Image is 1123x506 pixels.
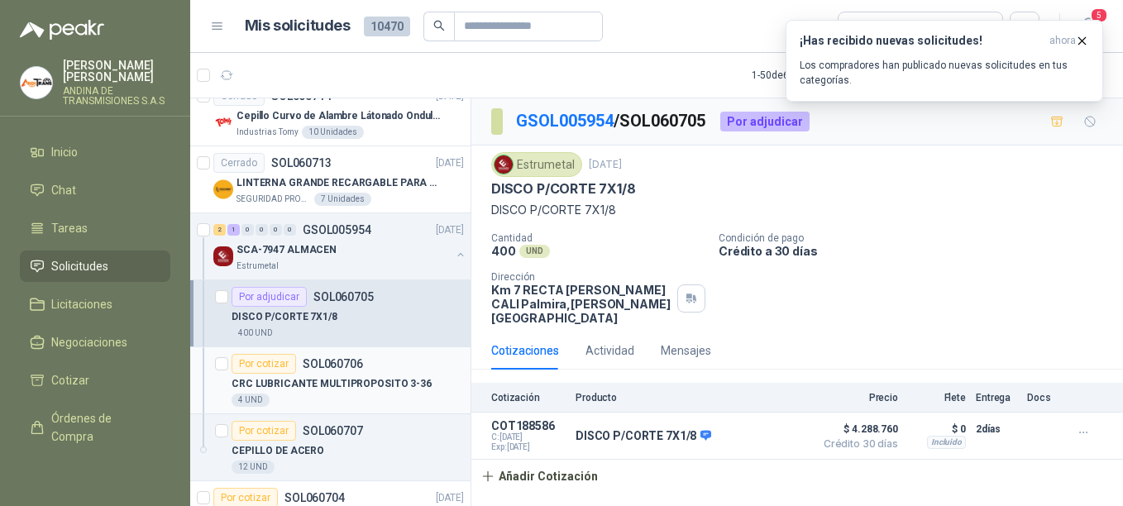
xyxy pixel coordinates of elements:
p: Industrias Tomy [237,126,299,139]
div: Por cotizar [232,421,296,441]
a: CerradoSOL060714[DATE] Company LogoCepillo Curvo de Alambre Látonado Ondulado con Mango TruperInd... [190,79,471,146]
p: Estrumetal [237,260,279,273]
p: DISCO P/CORTE 7X1/8 [232,309,337,325]
a: Chat [20,174,170,206]
div: Cerrado [213,153,265,173]
p: SOL060706 [303,358,363,370]
span: Licitaciones [51,295,112,313]
div: Estrumetal [491,152,582,177]
p: Cantidad [491,232,705,244]
a: Por adjudicarSOL060705DISCO P/CORTE 7X1/8400 UND [190,280,471,347]
a: Negociaciones [20,327,170,358]
div: 2 [213,224,226,236]
div: 7 Unidades [314,193,371,206]
a: Remisiones [20,459,170,490]
div: Incluido [927,436,966,449]
p: 2 días [976,419,1017,439]
p: [DATE] [589,157,622,173]
p: Entrega [976,392,1017,403]
a: Tareas [20,212,170,244]
img: Logo peakr [20,20,104,40]
p: [DATE] [436,490,464,506]
p: Docs [1027,392,1060,403]
p: LINTERNA GRANDE RECARGABLE PARA ESPACIOS ABIERTOS 100-150MTS [237,175,442,191]
div: 10 Unidades [302,126,364,139]
p: SOL060714 [271,90,332,102]
div: 4 UND [232,394,270,407]
p: SOL060707 [303,425,363,437]
div: 400 UND [232,327,280,340]
span: Chat [51,181,76,199]
span: C: [DATE] [491,432,566,442]
div: Por adjudicar [232,287,307,307]
span: Cotizar [51,371,89,389]
div: 0 [241,224,254,236]
div: Mensajes [661,341,711,360]
p: COT188586 [491,419,566,432]
p: Producto [576,392,805,403]
a: Cotizar [20,365,170,396]
span: $ 4.288.760 [815,419,898,439]
span: Exp: [DATE] [491,442,566,452]
h1: Mis solicitudes [245,14,351,38]
a: Inicio [20,136,170,168]
h3: ¡Has recibido nuevas solicitudes! [800,34,1043,48]
p: CEPILLO DE ACERO [232,443,324,459]
span: Negociaciones [51,333,127,351]
a: Solicitudes [20,251,170,282]
div: 0 [256,224,268,236]
p: SOL060713 [271,157,332,169]
span: 10470 [364,17,410,36]
span: ahora [1049,34,1076,48]
div: 1 - 50 de 6862 [752,62,859,88]
p: CRC LUBRICANTE MULTIPROPOSITO 3-36 [232,376,432,392]
img: Company Logo [21,67,52,98]
span: Órdenes de Compra [51,409,155,446]
div: Por adjudicar [720,112,810,131]
p: DISCO P/CORTE 7X1/8 [491,180,636,198]
span: search [433,20,445,31]
p: 400 [491,244,516,258]
div: 1 [227,224,240,236]
p: Los compradores han publicado nuevas solicitudes en tus categorías. [800,58,1089,88]
p: Flete [908,392,966,403]
a: Por cotizarSOL060706CRC LUBRICANTE MULTIPROPOSITO 3-364 UND [190,347,471,414]
div: 0 [270,224,282,236]
span: Remisiones [51,465,112,484]
a: CerradoSOL060713[DATE] Company LogoLINTERNA GRANDE RECARGABLE PARA ESPACIOS ABIERTOS 100-150MTSSE... [190,146,471,213]
img: Company Logo [213,179,233,199]
div: Cotizaciones [491,341,559,360]
p: ANDINA DE TRANSMISIONES S.A.S [63,86,170,106]
p: Cotización [491,392,566,403]
div: 0 [284,224,296,236]
div: 12 UND [232,461,275,474]
img: Company Logo [213,112,233,132]
span: Tareas [51,219,88,237]
div: Todas [848,17,883,36]
div: Por cotizar [232,354,296,374]
span: Inicio [51,143,78,161]
p: GSOL005954 [303,224,371,236]
button: ¡Has recibido nuevas solicitudes!ahora Los compradores han publicado nuevas solicitudes en tus ca... [786,20,1103,102]
p: [PERSON_NAME] [PERSON_NAME] [63,60,170,83]
p: DISCO P/CORTE 7X1/8 [576,429,711,444]
img: Company Logo [213,246,233,266]
span: Crédito 30 días [815,439,898,449]
p: Precio [815,392,898,403]
p: SOL060705 [313,291,374,303]
a: Por cotizarSOL060707CEPILLO DE ACERO12 UND [190,414,471,481]
p: Crédito a 30 días [719,244,1116,258]
p: Km 7 RECTA [PERSON_NAME] CALI Palmira , [PERSON_NAME][GEOGRAPHIC_DATA] [491,283,671,325]
span: Solicitudes [51,257,108,275]
a: Licitaciones [20,289,170,320]
p: SCA-7947 ALMACEN [237,242,337,258]
div: UND [519,245,550,258]
button: Añadir Cotización [471,460,607,493]
span: 5 [1090,7,1108,23]
p: Cepillo Curvo de Alambre Látonado Ondulado con Mango Truper [237,108,442,124]
p: SOL060704 [284,492,345,504]
div: Actividad [585,341,634,360]
p: Condición de pago [719,232,1116,244]
p: SEGURIDAD PROVISER LTDA [237,193,311,206]
a: GSOL005954 [516,111,614,131]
